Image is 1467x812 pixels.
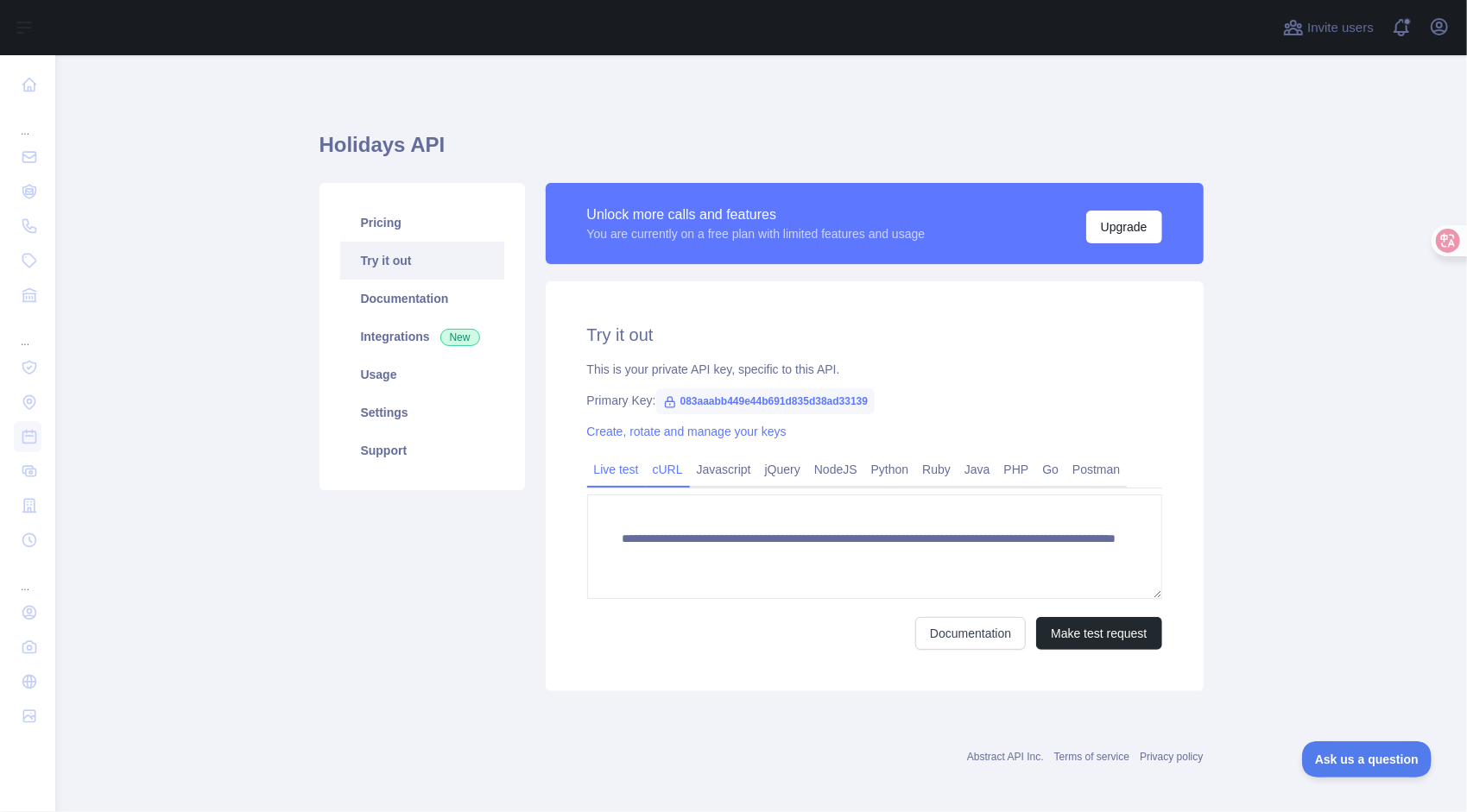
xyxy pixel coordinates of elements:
[997,456,1036,483] a: PHP
[587,205,926,225] div: Unlock more calls and features
[340,356,504,393] a: Usage
[587,425,787,438] a: Create, rotate and manage your keys
[915,617,1026,650] a: Documentation
[340,204,504,242] a: Pricing
[587,323,1162,347] h2: Try it out
[758,456,807,483] a: jQuery
[340,431,504,469] a: Support
[587,456,646,483] a: Live test
[340,318,504,356] a: Integrations New
[1035,456,1065,483] a: Go
[14,104,41,138] div: ...
[340,393,504,431] a: Settings
[587,392,1162,409] div: Primary Key:
[14,559,41,594] div: ...
[864,456,916,483] a: Python
[958,456,997,483] a: Java
[1086,211,1162,243] button: Upgrade
[646,456,690,483] a: cURL
[967,751,1044,763] a: Abstract API Inc.
[587,225,926,242] div: You are currently on a free plan with limited features and usage
[1065,456,1127,483] a: Postman
[656,388,876,414] span: 083aaabb449e44b691d835d38ad33139
[440,329,480,346] span: New
[1302,741,1432,777] iframe: Toggle Customer Support
[340,280,504,318] a: Documentation
[690,456,758,483] a: Javascript
[1036,617,1161,650] button: Make test request
[915,456,958,483] a: Ruby
[587,361,1162,378] div: This is your private API key, specific to this API.
[1054,751,1129,763] a: Terms of service
[14,314,41,349] div: ...
[807,456,864,483] a: NodeJS
[1307,18,1374,38] span: Invite users
[319,131,1204,173] h1: Holidays API
[1140,751,1203,763] a: Privacy policy
[340,242,504,280] a: Try it out
[1280,14,1377,41] button: Invite users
